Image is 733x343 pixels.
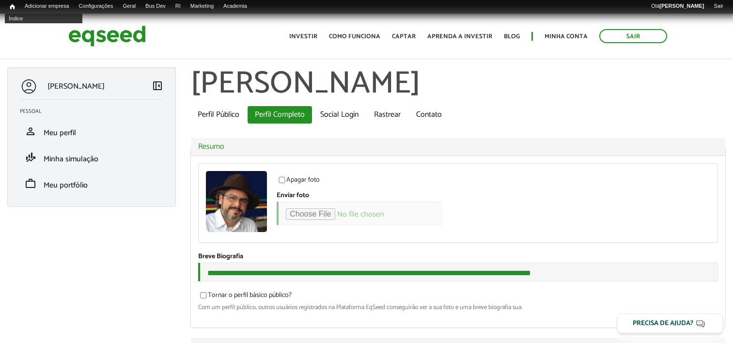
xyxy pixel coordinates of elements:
[195,292,212,298] input: Tornar o perfil básico público?
[409,106,449,124] a: Contato
[10,3,15,10] span: Início
[140,2,171,10] a: Bus Dev
[313,106,366,124] a: Social Login
[206,171,267,232] a: Ver perfil do usuário.
[47,82,105,91] p: [PERSON_NAME]
[44,126,76,140] span: Meu perfil
[13,118,171,144] li: Meu perfil
[190,106,247,124] a: Perfil Público
[68,23,146,49] img: EqSeed
[44,153,98,166] span: Minha simulação
[20,178,163,189] a: workMeu portfólio
[273,177,291,183] input: Apagar foto
[186,2,218,10] a: Marketing
[277,177,320,187] label: Apagar foto
[329,33,380,40] a: Como funciona
[277,192,309,199] label: Enviar foto
[25,152,36,163] span: finance_mode
[646,2,709,10] a: Olá[PERSON_NAME]
[118,2,140,10] a: Geral
[289,33,317,40] a: Investir
[13,171,171,197] li: Meu portfólio
[709,2,728,10] a: Sair
[20,2,74,10] a: Adicionar empresa
[25,178,36,189] span: work
[13,144,171,171] li: Minha simulação
[392,33,416,40] a: Captar
[206,171,267,232] img: Foto de Xisto Alves de Souza Junior
[152,80,163,92] span: left_panel_close
[44,179,88,192] span: Meu portfólio
[504,33,520,40] a: Blog
[20,109,171,114] h2: Pessoal
[427,33,492,40] a: Aprenda a investir
[5,2,20,12] a: Início
[20,125,163,137] a: personMeu perfil
[198,143,718,151] a: Resumo
[367,106,408,124] a: Rastrear
[545,33,588,40] a: Minha conta
[74,2,118,10] a: Configurações
[25,125,36,137] span: person
[171,2,186,10] a: RI
[248,106,312,124] a: Perfil Completo
[198,253,243,260] label: Breve Biografia
[599,29,667,43] a: Sair
[218,2,252,10] a: Academia
[20,152,163,163] a: finance_modeMinha simulação
[190,67,726,101] h1: [PERSON_NAME]
[198,292,292,302] label: Tornar o perfil básico público?
[152,80,163,94] a: Colapsar menu
[659,3,704,9] strong: [PERSON_NAME]
[198,304,718,311] div: Com um perfil público, outros usuários registrados na Plataforma EqSeed conseguirão ver a sua fot...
